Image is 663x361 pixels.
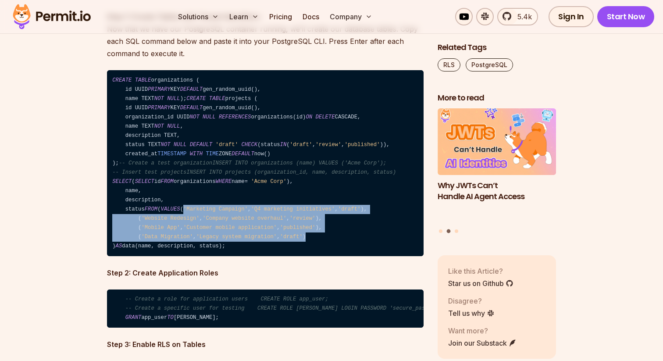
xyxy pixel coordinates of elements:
[119,160,386,166] span: -- Create a test organizationINSERT INTO organizations (name) VALUES ('Acme Corp');
[299,8,323,25] a: Docs
[438,109,556,224] li: 2 of 3
[203,114,215,120] span: NULL
[251,206,335,212] span: 'Q4 marketing initiatives'
[512,11,532,22] span: 5.4k
[232,151,254,157] span: DEFAULT
[107,268,218,277] strong: Step 2: Create Application Roles
[107,11,424,60] p: Now that we have our PostgreSQL container running, we’ll create our database tables. Copy each SQ...
[183,225,277,231] span: 'Customer mobile application'
[196,234,277,240] span: 'Legacy system migration'
[135,77,151,83] span: TABLE
[175,8,222,25] button: Solutions
[167,315,174,321] span: TO
[216,179,232,185] span: WHERE
[448,338,517,348] a: Join our Substack
[438,109,556,224] a: Why JWTs Can’t Handle AI Agent AccessWhy JWTs Can’t Handle AI Agent Access
[157,151,186,157] span: TIMESTAMP
[209,96,225,102] span: TABLE
[251,179,286,185] span: 'Acme Corp'
[597,6,655,27] a: Start Now
[141,234,193,240] span: 'Data Migration'
[448,278,513,289] a: Star us on Github
[167,123,180,129] span: NULL
[186,96,206,102] span: CREATE
[190,151,203,157] span: WITH
[466,58,513,71] a: PostgreSQL
[180,86,203,93] span: DEFAULT
[190,142,212,148] span: DEFAULT
[145,206,157,212] span: FROM
[448,266,513,276] p: Like this Article?
[438,93,556,104] h2: More to read
[216,142,238,148] span: 'draft'
[112,77,132,83] span: CREATE
[161,179,174,185] span: FROM
[125,315,142,321] span: GRANT
[448,308,495,318] a: Tell us why
[497,8,538,25] a: 5.4k
[219,114,251,120] span: REFERENCES
[438,58,460,71] a: RLS
[148,105,170,111] span: PRIMARY
[447,229,451,233] button: Go to slide 2
[125,296,328,302] span: -- Create a role for application users CREATE ROLE app_user;
[112,179,132,185] span: SELECT
[190,114,200,120] span: NOT
[448,296,495,306] p: Disagree?
[9,2,95,32] img: Permit logo
[148,86,170,93] span: PRIMARY
[439,229,442,233] button: Go to slide 1
[280,234,303,240] span: 'draft'
[206,151,218,157] span: TIME
[438,180,556,202] h3: Why JWTs Can’t Handle AI Agent Access
[107,290,424,328] code: app_user [PERSON_NAME];
[203,215,286,222] span: 'Company website overhaul'
[154,123,164,129] span: NOT
[438,109,556,235] div: Posts
[438,42,556,53] h2: Related Tags
[112,169,396,175] span: -- Insert test projectsINSERT INTO projects (organization_id, name, description, status)
[161,142,171,148] span: NOT
[107,70,424,256] code: organizations ( id UUID KEY gen_random_uuid(), name TEXT ); projects ( id UUID KEY gen_random_uui...
[116,243,122,249] span: AS
[135,179,154,185] span: SELECT
[306,114,312,120] span: ON
[167,96,180,102] span: NULL
[154,96,164,102] span: NOT
[107,340,206,349] strong: Step 3: Enable RLS on Tables
[290,215,316,222] span: 'review'
[226,8,262,25] button: Learn
[180,105,203,111] span: DEFAULT
[141,215,199,222] span: 'Website Redesign'
[315,114,335,120] span: DELETE
[326,8,376,25] button: Company
[280,225,316,231] span: 'published'
[174,142,186,148] span: NULL
[290,142,312,148] span: 'draft'
[438,109,556,175] img: Why JWTs Can’t Handle AI Agent Access
[125,305,448,311] span: -- Create a specific user for testing CREATE ROLE [PERSON_NAME] LOGIN PASSWORD 'secure_password';
[455,229,458,233] button: Go to slide 3
[345,142,380,148] span: 'published'
[141,225,180,231] span: 'Mobile App'
[241,142,257,148] span: CHECK
[161,206,180,212] span: VALUES
[183,206,248,212] span: 'Marketing Campaign'
[448,325,517,336] p: Want more?
[280,142,287,148] span: IN
[338,206,360,212] span: 'draft'
[316,142,342,148] span: 'review'
[549,6,594,27] a: Sign In
[266,8,296,25] a: Pricing
[245,179,248,185] span: =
